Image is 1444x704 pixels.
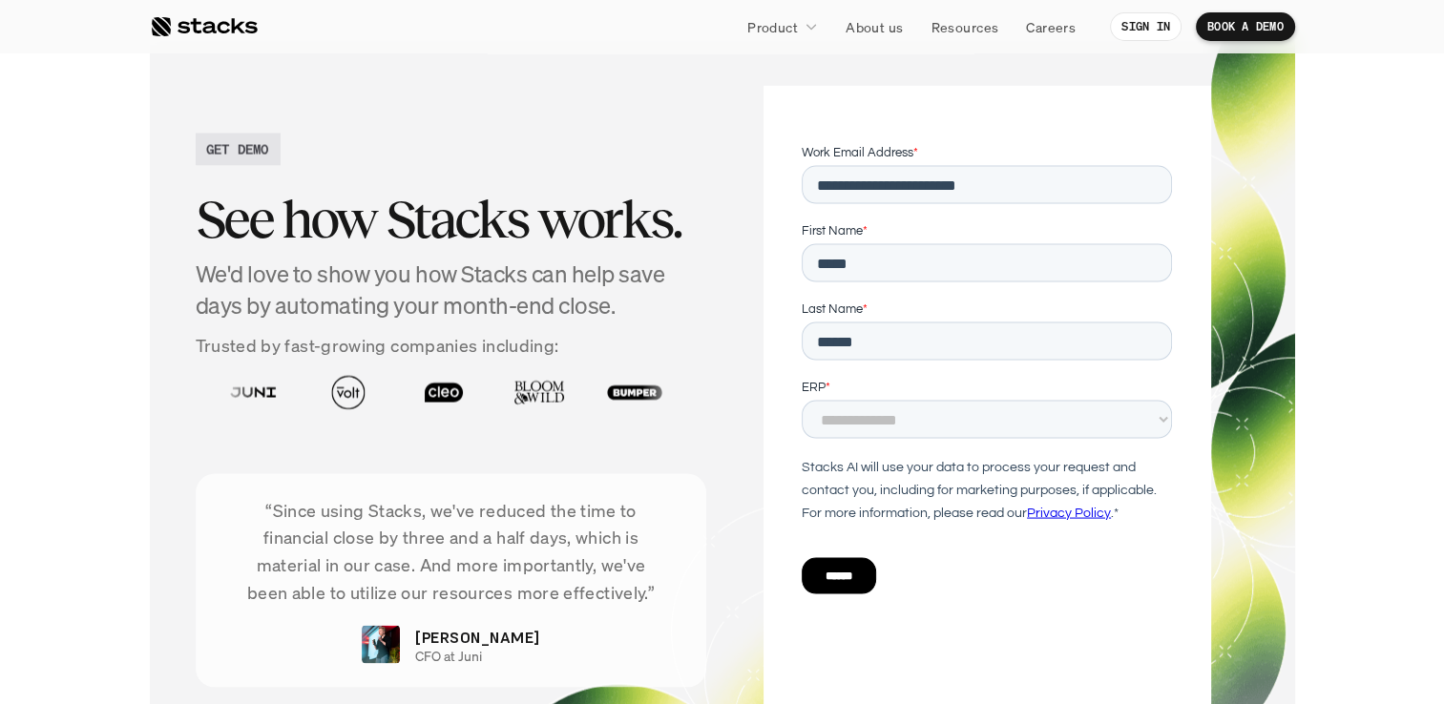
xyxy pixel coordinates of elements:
p: “Since using Stacks, we've reduced the time to financial close by three and a half days, which is... [224,496,679,606]
p: Product [747,17,798,37]
a: Careers [1015,10,1087,44]
h4: We'd love to show you how Stacks can help save days by automating your month-end close. [196,258,707,321]
p: BOOK A DEMO [1207,20,1284,33]
p: SIGN IN [1121,20,1170,33]
h2: See how Stacks works. [196,189,707,248]
p: CFO at Juni [415,648,482,664]
h2: GET DEMO [206,138,269,158]
a: About us [834,10,914,44]
p: [PERSON_NAME] [415,625,539,648]
p: Trusted by fast-growing companies including: [196,331,707,359]
p: Careers [1026,17,1076,37]
p: Resources [931,17,998,37]
p: About us [846,17,903,37]
iframe: Form 0 [802,142,1172,644]
a: SIGN IN [1110,12,1182,41]
a: Resources [919,10,1010,44]
a: BOOK A DEMO [1196,12,1295,41]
